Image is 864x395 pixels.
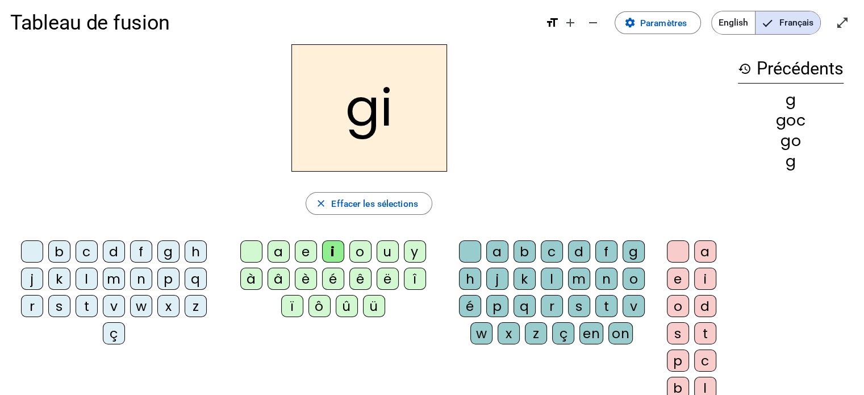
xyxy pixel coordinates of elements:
mat-icon: open_in_full [836,16,849,30]
div: g [738,92,844,107]
div: en [579,322,603,344]
mat-icon: settings [624,17,636,28]
button: Diminuer la taille de la police [582,11,604,34]
div: j [486,268,508,290]
div: ç [552,322,574,344]
span: Effacer les sélections [331,196,418,211]
div: w [130,295,152,317]
div: h [459,268,481,290]
div: o [623,268,645,290]
div: t [76,295,98,317]
div: l [541,268,563,290]
span: English [712,11,755,34]
div: à [240,268,262,290]
div: h [185,240,207,263]
div: a [486,240,508,263]
div: e [295,240,317,263]
div: g [623,240,645,263]
div: v [623,295,645,317]
div: z [525,322,547,344]
div: c [694,350,716,372]
div: q [185,268,207,290]
button: Augmenter la taille de la police [559,11,582,34]
div: on [608,322,633,344]
h1: Tableau de fusion [10,2,535,43]
div: n [130,268,152,290]
div: ü [363,295,385,317]
div: f [595,240,617,263]
div: s [568,295,590,317]
div: s [667,322,689,344]
div: j [21,268,43,290]
div: r [21,295,43,317]
div: x [498,322,520,344]
div: m [103,268,125,290]
div: ë [377,268,399,290]
div: i [694,268,716,290]
div: é [459,295,481,317]
div: k [514,268,536,290]
div: d [568,240,590,263]
div: é [322,268,344,290]
div: l [76,268,98,290]
div: c [541,240,563,263]
div: g [738,153,844,169]
div: e [667,268,689,290]
div: n [595,268,617,290]
div: ô [308,295,331,317]
div: i [322,240,344,263]
button: Paramètres [615,11,701,34]
div: o [667,295,689,317]
div: r [541,295,563,317]
div: t [595,295,617,317]
div: v [103,295,125,317]
div: g [157,240,180,263]
div: c [76,240,98,263]
div: z [185,295,207,317]
div: goc [738,113,844,128]
mat-icon: add [564,16,577,30]
div: d [103,240,125,263]
div: p [667,350,689,372]
div: û [336,295,358,317]
div: q [514,295,536,317]
span: Français [756,11,820,34]
mat-icon: history [738,62,752,76]
div: go [738,133,844,148]
div: a [268,240,290,263]
div: b [48,240,70,263]
mat-button-toggle-group: Language selection [711,11,821,35]
div: p [157,268,180,290]
div: ç [103,322,125,344]
mat-icon: close [315,198,327,209]
div: o [349,240,372,263]
div: d [694,295,716,317]
div: w [470,322,492,344]
div: f [130,240,152,263]
div: t [694,322,716,344]
h3: Précédents [738,55,844,84]
button: Effacer les sélections [306,192,432,215]
div: a [694,240,716,263]
div: k [48,268,70,290]
span: Paramètres [640,15,687,31]
div: ê [349,268,372,290]
div: ï [281,295,303,317]
div: m [568,268,590,290]
div: u [377,240,399,263]
div: è [295,268,317,290]
div: â [268,268,290,290]
mat-icon: format_size [545,16,559,30]
div: y [404,240,426,263]
div: s [48,295,70,317]
div: î [404,268,426,290]
h2: gi [291,44,447,172]
div: x [157,295,180,317]
div: b [514,240,536,263]
div: p [486,295,508,317]
button: Entrer en plein écran [831,11,854,34]
mat-icon: remove [586,16,600,30]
